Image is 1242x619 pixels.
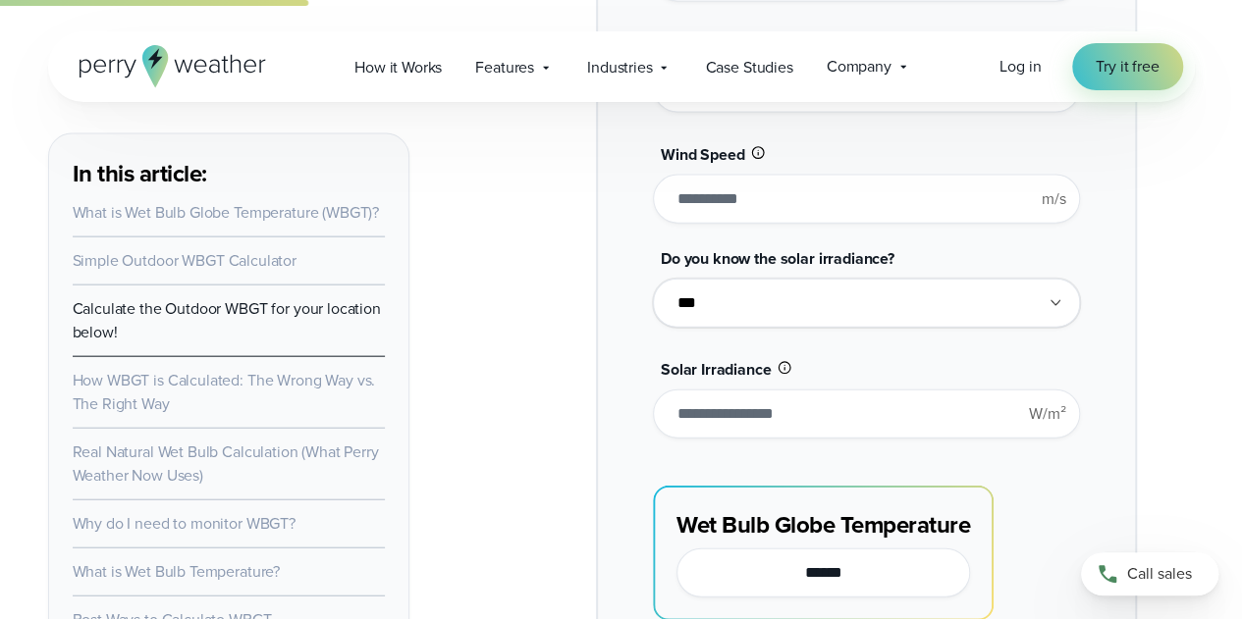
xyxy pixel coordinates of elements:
[73,440,379,487] a: Real Natural Wet Bulb Calculation (What Perry Weather Now Uses)
[354,56,442,79] span: How it Works
[1096,55,1159,78] span: Try it free
[475,56,534,79] span: Features
[73,201,380,224] a: What is Wet Bulb Globe Temperature (WBGT)?
[1081,552,1218,595] a: Call sales
[587,56,652,79] span: Industries
[688,47,809,87] a: Case Studies
[661,143,744,166] span: Wind Speed
[999,55,1041,78] a: Log in
[73,249,297,272] a: Simple Outdoor WBGT Calculator
[661,247,894,270] span: Do you know the solar irradiance?
[1072,43,1182,90] a: Try it free
[827,55,891,78] span: Company
[73,297,381,343] a: Calculate the Outdoor WBGT for your location below!
[705,56,792,79] span: Case Studies
[73,369,376,415] a: How WBGT is Calculated: The Wrong Way vs. The Right Way
[73,512,296,535] a: Why do I need to monitor WBGT?
[1127,562,1192,586] span: Call sales
[661,358,772,381] span: Solar Irradiance
[73,158,385,189] h3: In this article:
[73,560,281,583] a: What is Wet Bulb Temperature?
[338,47,459,87] a: How it Works
[999,55,1041,77] span: Log in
